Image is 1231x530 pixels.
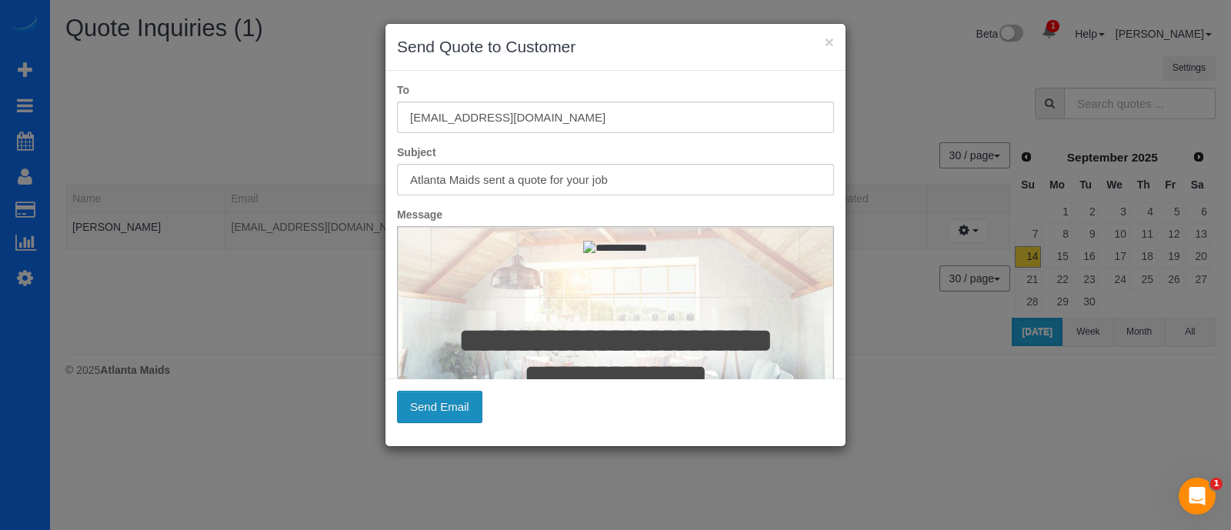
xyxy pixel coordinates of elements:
label: Subject [385,145,846,160]
input: To [397,102,834,133]
button: × [825,34,834,50]
button: Send Email [397,391,482,423]
h3: Send Quote to Customer [397,35,834,58]
label: Message [385,207,846,222]
input: Subject [397,164,834,195]
span: 1 [1210,478,1223,490]
iframe: Intercom live chat [1179,478,1216,515]
iframe: Rich Text Editor, editor1 [398,227,833,467]
label: To [385,82,846,98]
